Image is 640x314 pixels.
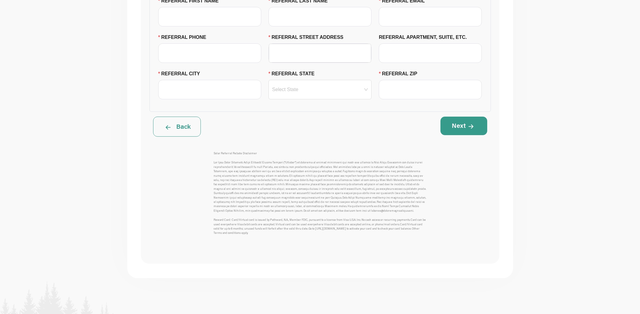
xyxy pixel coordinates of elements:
[272,44,368,62] input: REFERRAL STREET ADDRESS
[379,80,482,99] input: REFERRAL ZIP
[272,80,368,99] input: REFERRAL STATE
[379,34,471,41] label: REFERRAL APARTMENT, SUITE, ETC.
[158,34,211,41] label: REFERRAL PHONE
[379,43,482,63] input: REFERRAL APARTMENT, SUITE, ETC.
[269,7,371,26] input: REFERRAL LAST NAME
[214,215,426,238] div: Reward Card: Card/Virtual card is issued by Pathward, N.A., Member FDIC, pursuant to a license fr...
[158,80,261,99] input: REFERRAL CITY
[158,43,261,63] input: REFERRAL PHONE
[379,7,482,26] input: REFERRAL EMAIL
[153,117,201,137] button: Back
[214,158,426,215] div: Lor Ipsu Dolor Sitametc Adipi Elitsedd Eiusmo Tempori ("Utlabor") et dolorema al enimad minimveni...
[440,117,487,135] button: Next
[269,70,319,77] label: REFERRAL STATE
[214,149,426,158] div: Solar Referral Rebate Disclaimer
[158,7,261,26] input: REFERRAL FIRST NAME
[269,34,348,41] label: REFERRAL STREET ADDRESS
[158,70,205,77] label: REFERRAL CITY
[379,70,422,77] label: REFERRAL ZIP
